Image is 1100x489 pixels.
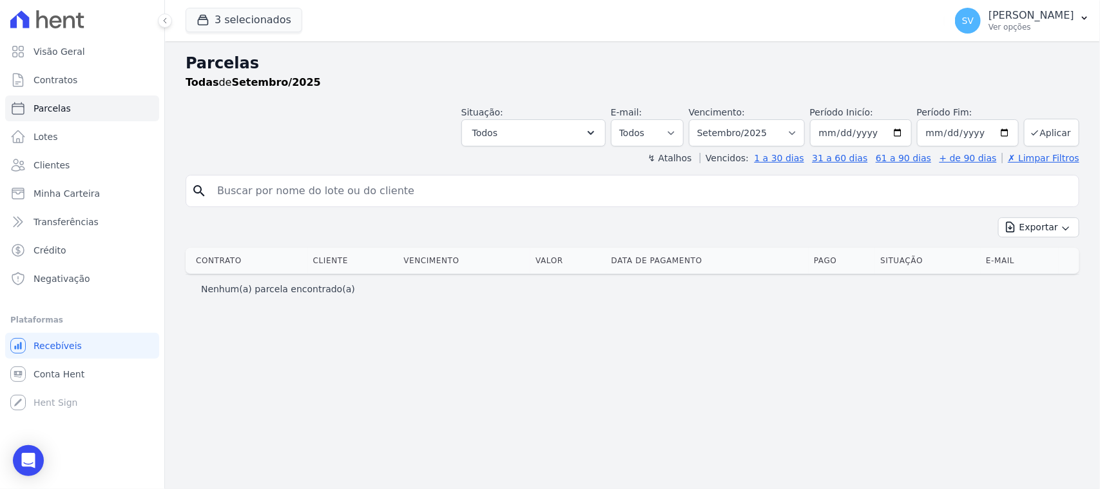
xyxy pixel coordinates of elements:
[34,74,77,86] span: Contratos
[5,266,159,292] a: Negativação
[461,107,503,117] label: Situação:
[13,445,44,476] div: Open Intercom Messenger
[989,9,1074,22] p: [PERSON_NAME]
[5,333,159,359] a: Recebíveis
[611,107,642,117] label: E-mail:
[10,312,154,328] div: Plataformas
[689,107,745,117] label: Vencimento:
[308,248,399,274] th: Cliente
[5,237,159,263] a: Crédito
[812,153,867,163] a: 31 a 60 dias
[810,107,873,117] label: Período Inicío:
[606,248,809,274] th: Data de Pagamento
[34,215,99,228] span: Transferências
[191,183,207,199] i: search
[34,339,82,352] span: Recebíveis
[232,76,321,88] strong: Setembro/2025
[876,153,931,163] a: 61 a 90 dias
[5,95,159,121] a: Parcelas
[5,124,159,150] a: Lotes
[962,16,974,25] span: SV
[1024,119,1079,146] button: Aplicar
[755,153,804,163] a: 1 a 30 dias
[209,178,1074,204] input: Buscar por nome do lote ou do cliente
[34,45,85,58] span: Visão Geral
[186,76,219,88] strong: Todas
[461,119,606,146] button: Todos
[648,153,691,163] label: ↯ Atalhos
[186,52,1079,75] h2: Parcelas
[5,152,159,178] a: Clientes
[809,248,875,274] th: Pago
[34,130,58,143] span: Lotes
[186,75,321,90] p: de
[472,125,497,141] span: Todos
[34,159,70,172] span: Clientes
[34,272,90,285] span: Negativação
[917,106,1019,119] label: Período Fim:
[989,22,1074,32] p: Ver opções
[981,248,1059,274] th: E-mail
[5,67,159,93] a: Contratos
[34,102,71,115] span: Parcelas
[5,361,159,387] a: Conta Hent
[34,244,66,257] span: Crédito
[201,283,355,295] p: Nenhum(a) parcela encontrado(a)
[700,153,749,163] label: Vencidos:
[34,368,84,381] span: Conta Hent
[5,181,159,206] a: Minha Carteira
[186,8,302,32] button: 3 selecionados
[1002,153,1079,163] a: ✗ Limpar Filtros
[530,248,606,274] th: Valor
[5,209,159,235] a: Transferências
[398,248,530,274] th: Vencimento
[34,187,100,200] span: Minha Carteira
[186,248,308,274] th: Contrato
[945,3,1100,39] button: SV [PERSON_NAME] Ver opções
[998,217,1079,237] button: Exportar
[875,248,981,274] th: Situação
[940,153,997,163] a: + de 90 dias
[5,39,159,65] a: Visão Geral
